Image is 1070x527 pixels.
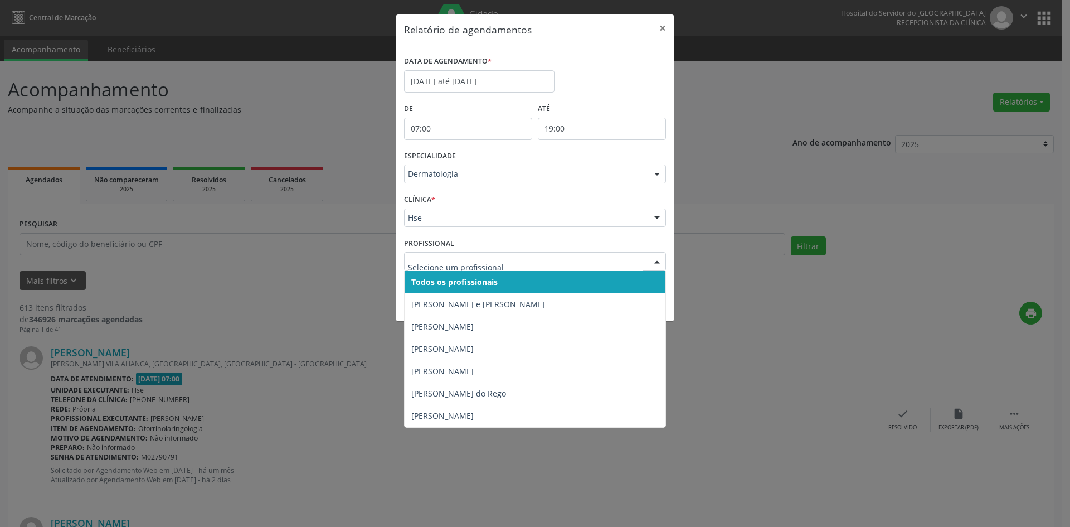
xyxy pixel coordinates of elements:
input: Selecione um profissional [408,256,643,278]
label: DATA DE AGENDAMENTO [404,53,492,70]
label: CLÍNICA [404,191,435,209]
span: [PERSON_NAME] do Rego [411,388,506,399]
label: ATÉ [538,100,666,118]
span: [PERSON_NAME] [411,344,474,354]
span: [PERSON_NAME] [411,321,474,332]
span: [PERSON_NAME] e [PERSON_NAME] [411,299,545,310]
input: Selecione uma data ou intervalo [404,70,555,93]
input: Selecione o horário final [538,118,666,140]
h5: Relatório de agendamentos [404,22,532,37]
label: De [404,100,532,118]
label: ESPECIALIDADE [404,148,456,165]
button: Close [651,14,674,42]
input: Selecione o horário inicial [404,118,532,140]
span: Hse [408,212,643,224]
span: Todos os profissionais [411,277,498,287]
span: Dermatologia [408,168,643,180]
span: [PERSON_NAME] [411,410,474,421]
span: [PERSON_NAME] [411,366,474,376]
label: PROFISSIONAL [404,235,454,252]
